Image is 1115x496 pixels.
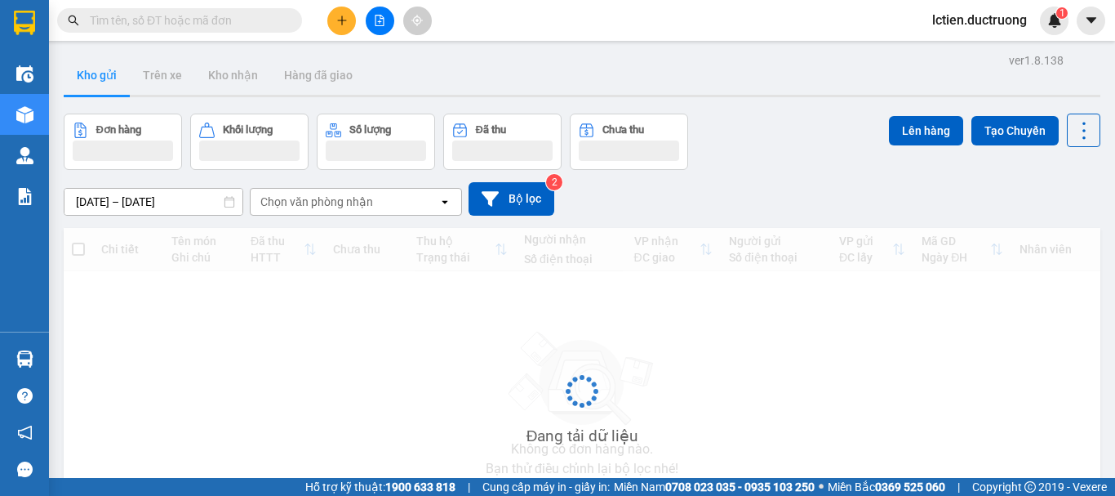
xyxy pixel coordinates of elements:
[190,114,309,170] button: Khối lượng
[366,7,394,35] button: file-add
[919,10,1040,30] span: lctien.ductruong
[260,194,373,210] div: Chọn văn phòng nhận
[1056,7,1068,19] sup: 1
[468,478,470,496] span: |
[1059,7,1064,19] span: 1
[17,462,33,477] span: message
[16,147,33,164] img: warehouse-icon
[16,65,33,83] img: warehouse-icon
[195,56,271,95] button: Kho nhận
[305,478,455,496] span: Hỗ trợ kỹ thuật:
[828,478,945,496] span: Miền Bắc
[96,124,141,136] div: Đơn hàng
[1084,13,1099,28] span: caret-down
[68,15,79,26] span: search
[374,15,385,26] span: file-add
[1009,51,1064,69] div: ver 1.8.138
[957,478,960,496] span: |
[482,478,610,496] span: Cung cấp máy in - giấy in:
[411,15,423,26] span: aim
[526,424,638,449] div: Đang tải dữ liệu
[443,114,562,170] button: Đã thu
[271,56,366,95] button: Hàng đã giao
[469,182,554,216] button: Bộ lọc
[476,124,506,136] div: Đã thu
[327,7,356,35] button: plus
[1047,13,1062,28] img: icon-new-feature
[130,56,195,95] button: Trên xe
[889,116,963,145] button: Lên hàng
[602,124,644,136] div: Chưa thu
[14,11,35,35] img: logo-vxr
[317,114,435,170] button: Số lượng
[1024,481,1036,493] span: copyright
[819,484,824,490] span: ⚪️
[349,124,391,136] div: Số lượng
[64,56,130,95] button: Kho gửi
[17,425,33,440] span: notification
[336,15,348,26] span: plus
[1077,7,1105,35] button: caret-down
[16,188,33,205] img: solution-icon
[17,388,33,404] span: question-circle
[570,114,688,170] button: Chưa thu
[16,351,33,368] img: warehouse-icon
[90,11,282,29] input: Tìm tên, số ĐT hoặc mã đơn
[403,7,432,35] button: aim
[223,124,273,136] div: Khối lượng
[385,480,455,494] strong: 1900 633 818
[665,480,815,494] strong: 0708 023 035 - 0935 103 250
[546,174,562,190] sup: 2
[64,189,242,215] input: Select a date range.
[614,478,815,496] span: Miền Nam
[971,116,1059,145] button: Tạo Chuyến
[875,480,945,494] strong: 0369 525 060
[438,195,451,208] svg: open
[16,106,33,123] img: warehouse-icon
[64,114,182,170] button: Đơn hàng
